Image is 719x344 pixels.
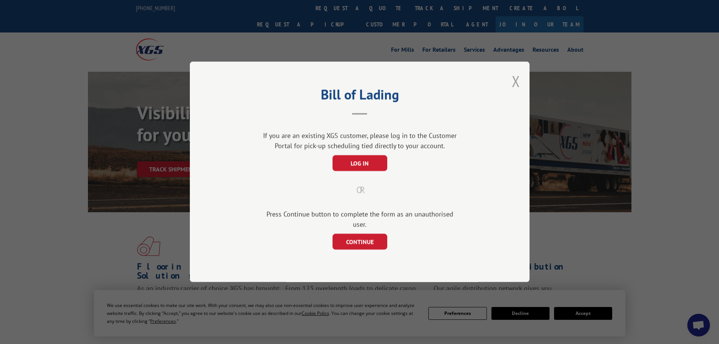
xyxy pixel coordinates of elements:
[332,234,387,250] button: CONTINUE
[228,184,492,197] div: OR
[512,71,520,91] button: Close modal
[332,156,387,171] button: LOG IN
[228,89,492,103] h2: Bill of Lading
[260,209,460,230] div: Press Continue button to complete the form as an unauthorised user.
[332,160,387,167] a: LOG IN
[260,131,460,151] div: If you are an existing XGS customer, please log in to the Customer Portal for pick-up scheduling ...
